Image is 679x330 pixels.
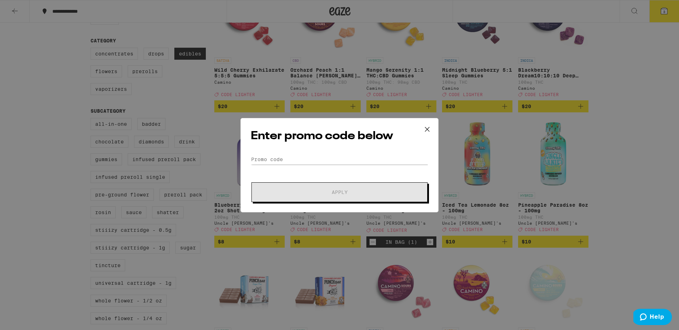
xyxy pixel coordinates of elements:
[332,190,348,195] span: Apply
[251,182,428,202] button: Apply
[251,128,428,144] h2: Enter promo code below
[251,154,428,165] input: Promo code
[633,309,672,326] iframe: Opens a widget where you can find more information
